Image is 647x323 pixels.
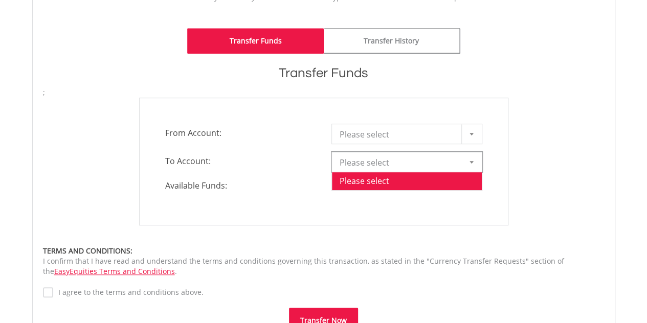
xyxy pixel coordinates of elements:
[324,28,460,54] a: Transfer History
[332,172,482,190] li: Please select
[158,180,324,192] span: Available Funds:
[53,287,204,297] label: I agree to the terms and conditions above.
[43,64,605,82] h1: Transfer Funds
[340,124,459,145] span: Please select
[54,266,175,276] a: EasyEquities Terms and Conditions
[43,246,605,276] div: I confirm that I have read and understand the terms and conditions governing this transaction, as...
[187,28,324,54] a: Transfer Funds
[158,124,324,142] span: From Account:
[340,152,459,173] span: Please select
[158,152,324,170] span: To Account:
[43,246,605,256] div: TERMS AND CONDITIONS:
